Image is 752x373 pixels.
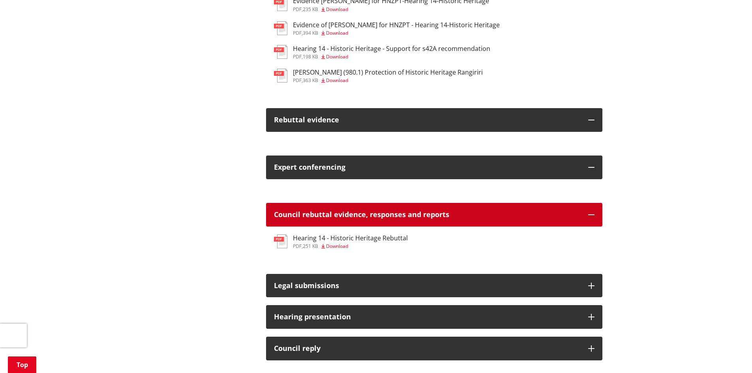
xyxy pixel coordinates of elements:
div: Council reply [274,345,580,352]
span: pdf [293,6,302,13]
span: pdf [293,77,302,84]
span: 198 KB [303,53,318,60]
a: Hearing 14 - Historic Heritage Rebuttal pdf,251 KB Download [274,234,408,249]
h3: Rebuttal evidence [274,116,580,124]
div: , [293,31,500,36]
h3: Council rebuttal evidence, responses and reports [274,211,580,219]
h3: Legal submissions [274,282,580,290]
img: document-pdf.svg [274,69,287,82]
span: Download [326,53,348,60]
span: pdf [293,30,302,36]
button: Council rebuttal evidence, responses and reports [266,203,602,227]
span: 251 KB [303,243,318,249]
span: 363 KB [303,77,318,84]
img: document-pdf.svg [274,45,287,59]
h3: Evidence of [PERSON_NAME] for HNZPT - Hearing 14-Historic Heritage [293,21,500,29]
div: , [293,244,408,249]
button: Legal submissions [266,274,602,298]
a: Hearing 14 - Historic Heritage - Support for s42A recommendation pdf,198 KB Download [274,45,490,59]
div: , [293,54,490,59]
button: Council reply [266,337,602,360]
iframe: Messenger Launcher [716,340,744,368]
div: , [293,78,483,83]
h3: Hearing presentation [274,313,580,321]
span: 235 KB [303,6,318,13]
h3: Expert conferencing [274,163,580,171]
h3: Hearing 14 - Historic Heritage - Support for s42A recommendation [293,45,490,52]
button: Hearing presentation [266,305,602,329]
button: Expert conferencing [266,156,602,179]
img: document-pdf.svg [274,21,287,35]
span: Download [326,243,348,249]
a: [PERSON_NAME] (980.1) Protection of Historic Heritage Rangiriri pdf,363 KB Download [274,69,483,83]
span: Download [326,6,348,13]
button: Rebuttal evidence [266,108,602,132]
span: Download [326,77,348,84]
h3: Hearing 14 - Historic Heritage Rebuttal [293,234,408,242]
img: document-pdf.svg [274,234,287,248]
a: Top [8,356,36,373]
span: pdf [293,53,302,60]
div: , [293,7,489,12]
span: 394 KB [303,30,318,36]
span: Download [326,30,348,36]
span: pdf [293,243,302,249]
h3: [PERSON_NAME] (980.1) Protection of Historic Heritage Rangiriri [293,69,483,76]
a: Evidence of [PERSON_NAME] for HNZPT - Hearing 14-Historic Heritage pdf,394 KB Download [274,21,500,36]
